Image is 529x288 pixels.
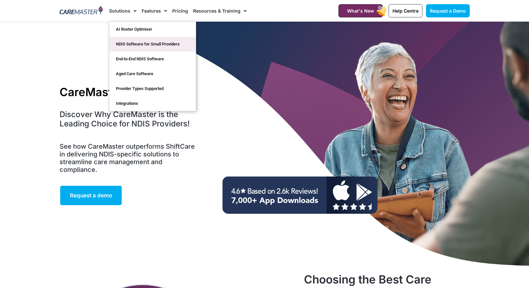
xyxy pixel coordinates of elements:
ul: Solutions [109,22,196,111]
a: Provider Types Supported [109,81,196,96]
h1: CareMaster vs. ShiftCare [60,85,199,99]
a: Help Centre [389,4,422,17]
a: Aged Care Software [109,66,196,81]
span: Help Centre [392,8,419,14]
a: NDIS Software for Small Providers [109,37,196,52]
a: What's New [338,4,383,17]
a: Integrations [109,96,196,111]
a: AI Roster Optimiser [109,22,196,37]
img: CareMaster Logo [60,6,103,16]
a: End-to-End NDIS Software [109,52,196,66]
h4: Discover Why CareMaster is the Leading Choice for NDIS Providers! [60,110,199,129]
span: What's New [347,8,374,14]
a: Request a demo [60,185,122,206]
span: Request a Demo [430,8,466,14]
h5: See how CareMaster outperforms ShiftCare in delivering NDIS-specific solutions to streamline care... [60,143,199,174]
a: Request a Demo [426,4,470,17]
span: Request a demo [70,192,112,199]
